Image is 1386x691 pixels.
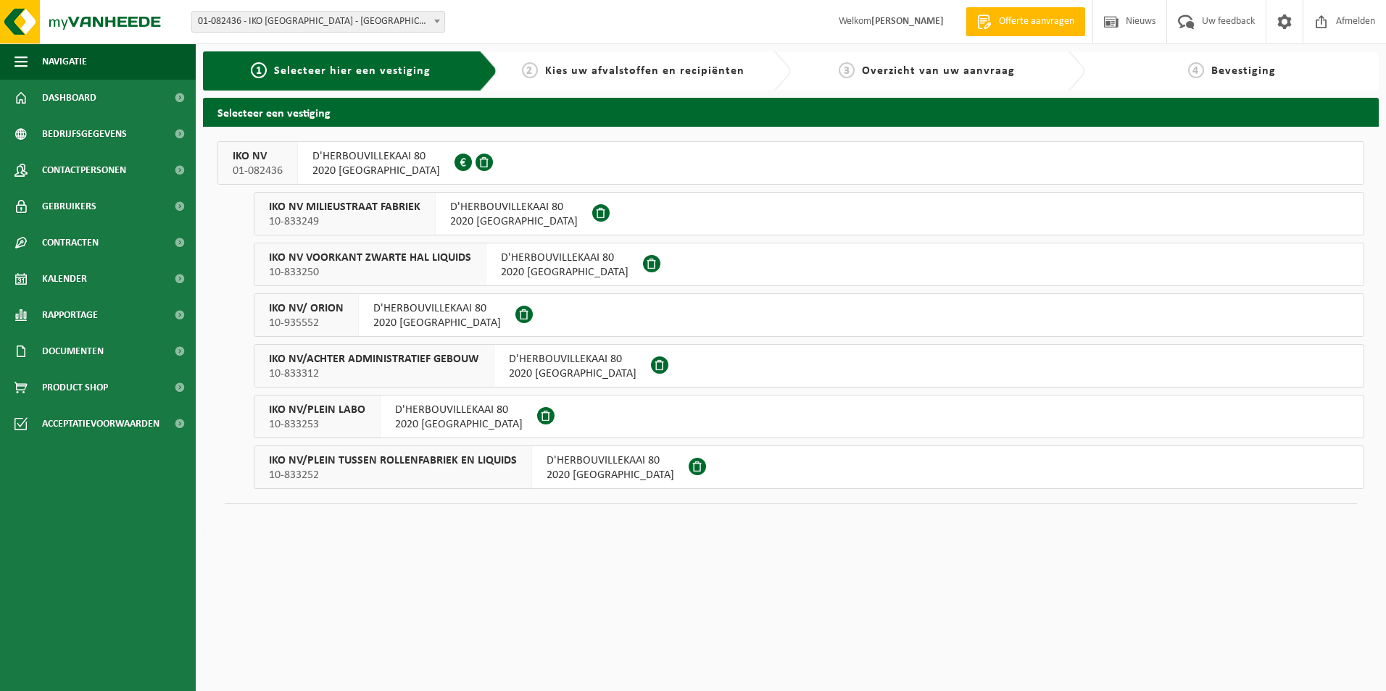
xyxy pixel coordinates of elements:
span: D'HERBOUVILLEKAAI 80 [395,403,523,417]
span: Rapportage [42,297,98,333]
span: 2020 [GEOGRAPHIC_DATA] [312,164,440,178]
span: Acceptatievoorwaarden [42,406,159,442]
span: Kies uw afvalstoffen en recipiënten [545,65,744,77]
span: 2 [522,62,538,78]
span: Contracten [42,225,99,261]
button: IKO NV MILIEUSTRAAT FABRIEK 10-833249 D'HERBOUVILLEKAAI 802020 [GEOGRAPHIC_DATA] [254,192,1364,235]
span: 2020 [GEOGRAPHIC_DATA] [373,316,501,330]
span: 2020 [GEOGRAPHIC_DATA] [547,468,674,482]
span: Contactpersonen [42,152,126,188]
span: 10-833250 [269,265,471,280]
strong: [PERSON_NAME] [871,16,944,27]
span: D'HERBOUVILLEKAAI 80 [509,352,636,367]
span: 01-082436 - IKO NV - ANTWERPEN [192,12,444,32]
button: IKO NV/PLEIN TUSSEN ROLLENFABRIEK EN LIQUIDS 10-833252 D'HERBOUVILLEKAAI 802020 [GEOGRAPHIC_DATA] [254,445,1364,489]
span: 2020 [GEOGRAPHIC_DATA] [450,214,578,229]
span: 2020 [GEOGRAPHIC_DATA] [501,265,628,280]
span: Gebruikers [42,188,96,225]
span: 2020 [GEOGRAPHIC_DATA] [395,417,523,432]
span: 10-833312 [269,367,479,381]
span: 10-935552 [269,316,344,330]
span: 10-833253 [269,417,365,432]
span: D'HERBOUVILLEKAAI 80 [450,200,578,214]
span: IKO NV [233,149,283,164]
span: 01-082436 [233,164,283,178]
span: Dashboard [42,80,96,116]
span: 1 [251,62,267,78]
button: IKO NV VOORKANT ZWARTE HAL LIQUIDS 10-833250 D'HERBOUVILLEKAAI 802020 [GEOGRAPHIC_DATA] [254,243,1364,286]
span: 01-082436 - IKO NV - ANTWERPEN [191,11,445,33]
button: IKO NV/PLEIN LABO 10-833253 D'HERBOUVILLEKAAI 802020 [GEOGRAPHIC_DATA] [254,395,1364,438]
span: IKO NV VOORKANT ZWARTE HAL LIQUIDS [269,251,471,265]
span: 2020 [GEOGRAPHIC_DATA] [509,367,636,381]
span: IKO NV/ACHTER ADMINISTRATIEF GEBOUW [269,352,479,367]
span: Navigatie [42,43,87,80]
span: D'HERBOUVILLEKAAI 80 [547,453,674,468]
span: Bevestiging [1211,65,1276,77]
a: Offerte aanvragen [966,7,1085,36]
h2: Selecteer een vestiging [203,98,1379,126]
span: Offerte aanvragen [995,14,1078,29]
span: IKO NV/PLEIN LABO [269,403,365,417]
span: Product Shop [42,369,108,406]
span: IKO NV MILIEUSTRAAT FABRIEK [269,200,420,214]
span: 10-833249 [269,214,420,229]
button: IKO NV/ACHTER ADMINISTRATIEF GEBOUW 10-833312 D'HERBOUVILLEKAAI 802020 [GEOGRAPHIC_DATA] [254,344,1364,388]
button: IKO NV 01-082436 D'HERBOUVILLEKAAI 802020 [GEOGRAPHIC_DATA] [217,141,1364,185]
span: 4 [1188,62,1204,78]
span: D'HERBOUVILLEKAAI 80 [312,149,440,164]
button: IKO NV/ ORION 10-935552 D'HERBOUVILLEKAAI 802020 [GEOGRAPHIC_DATA] [254,293,1364,337]
span: D'HERBOUVILLEKAAI 80 [501,251,628,265]
span: Kalender [42,261,87,297]
span: Bedrijfsgegevens [42,116,127,152]
span: 3 [839,62,855,78]
span: Documenten [42,333,104,369]
span: Selecteer hier een vestiging [274,65,431,77]
span: IKO NV/PLEIN TUSSEN ROLLENFABRIEK EN LIQUIDS [269,453,517,468]
span: D'HERBOUVILLEKAAI 80 [373,301,501,316]
span: 10-833252 [269,468,517,482]
span: Overzicht van uw aanvraag [862,65,1015,77]
span: IKO NV/ ORION [269,301,344,316]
